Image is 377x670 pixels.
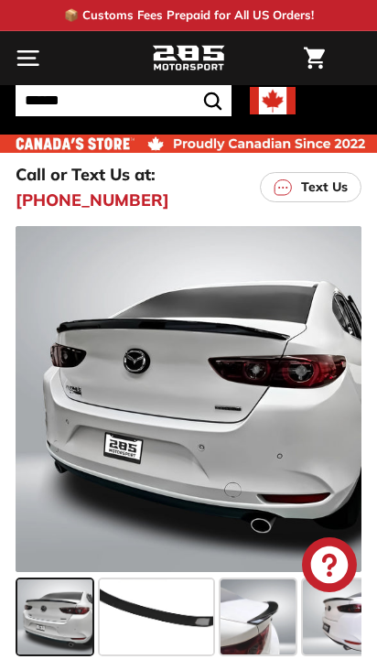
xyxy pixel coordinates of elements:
a: Text Us [260,172,361,202]
p: Call or Text Us at: [16,162,156,187]
img: Logo_285_Motorsport_areodynamics_components [152,43,225,74]
p: Text Us [301,178,348,197]
p: 📦 Customs Fees Prepaid for All US Orders! [64,6,314,25]
a: [PHONE_NUMBER] [16,188,169,212]
inbox-online-store-chat: Shopify online store chat [296,537,362,597]
a: Cart [295,32,334,84]
input: Search [16,85,232,116]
